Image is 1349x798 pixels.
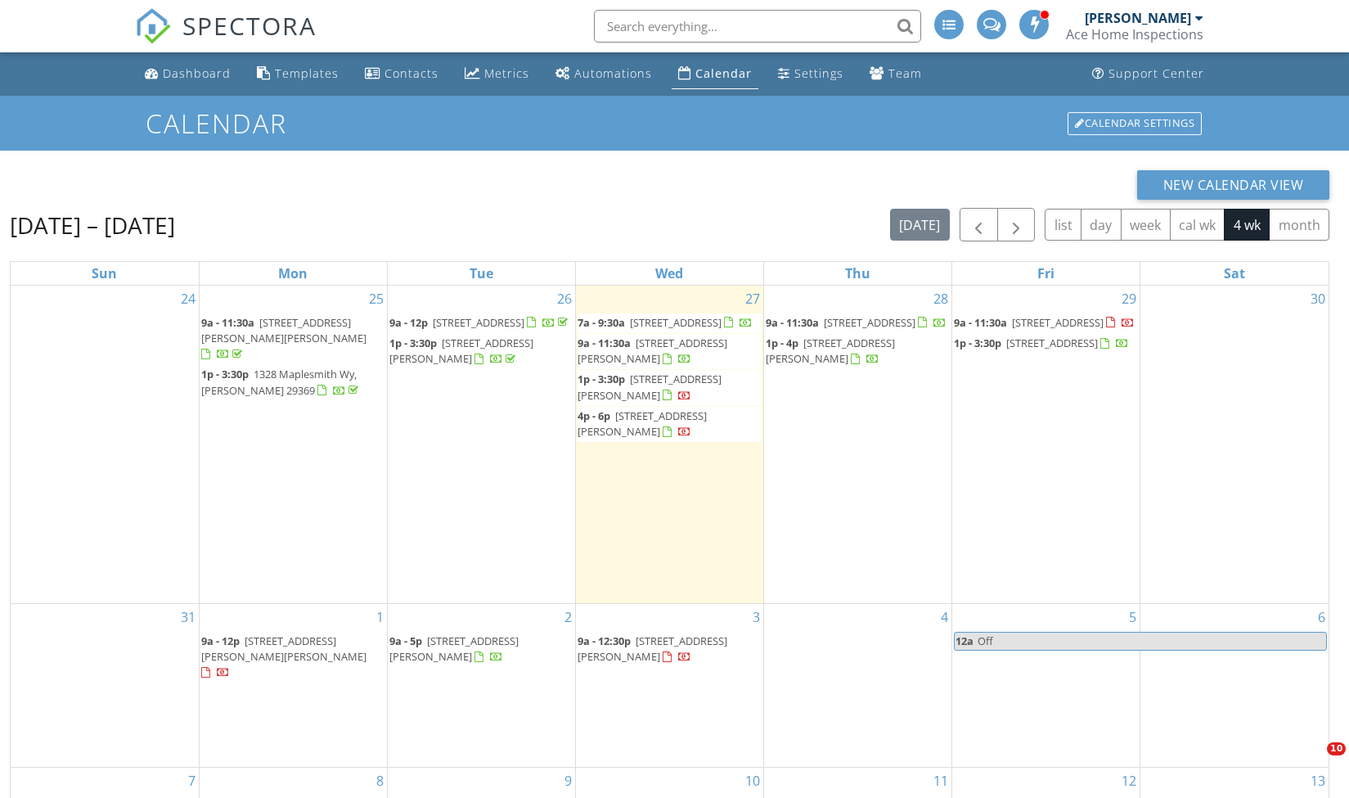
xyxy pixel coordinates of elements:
[952,604,1140,768] td: Go to September 5, 2025
[201,367,362,397] a: 1p - 3:30p 1328 Maplesmith Wy, [PERSON_NAME] 29369
[178,604,199,630] a: Go to August 31, 2025
[1140,286,1329,604] td: Go to August 30, 2025
[578,334,762,369] a: 9a - 11:30a [STREET_ADDRESS][PERSON_NAME]
[433,315,524,330] span: [STREET_ADDRESS]
[652,262,686,285] a: Wednesday
[1081,209,1122,241] button: day
[389,633,519,664] span: [STREET_ADDRESS][PERSON_NAME]
[185,768,199,794] a: Go to September 7, 2025
[389,336,533,366] a: 1p - 3:30p [STREET_ADDRESS][PERSON_NAME]
[88,262,120,285] a: Sunday
[389,632,573,667] a: 9a - 5p [STREET_ADDRESS][PERSON_NAME]
[1121,209,1171,241] button: week
[794,65,843,81] div: Settings
[201,633,240,648] span: 9a - 12p
[275,262,311,285] a: Monday
[630,315,722,330] span: [STREET_ADDRESS]
[574,65,652,81] div: Automations
[578,315,625,330] span: 7a - 9:30a
[1224,209,1270,241] button: 4 wk
[954,336,1129,350] a: 1p - 3:30p [STREET_ADDRESS]
[199,604,387,768] td: Go to September 1, 2025
[1118,286,1140,312] a: Go to August 29, 2025
[766,334,950,369] a: 1p - 4p [STREET_ADDRESS][PERSON_NAME]
[1012,315,1104,330] span: [STREET_ADDRESS]
[764,604,952,768] td: Go to September 4, 2025
[201,633,366,679] a: 9a - 12p [STREET_ADDRESS][PERSON_NAME][PERSON_NAME]
[575,286,763,604] td: Go to August 27, 2025
[250,59,345,89] a: Templates
[930,768,951,794] a: Go to September 11, 2025
[1045,209,1081,241] button: list
[997,208,1036,241] button: Next
[387,286,575,604] td: Go to August 26, 2025
[201,315,366,361] a: 9a - 11:30a [STREET_ADDRESS][PERSON_NAME][PERSON_NAME]
[578,633,631,648] span: 9a - 12:30p
[389,336,437,350] span: 1p - 3:30p
[1315,604,1329,630] a: Go to September 6, 2025
[749,604,763,630] a: Go to September 3, 2025
[766,315,947,330] a: 9a - 11:30a [STREET_ADDRESS]
[373,768,387,794] a: Go to September 8, 2025
[389,313,573,333] a: 9a - 12p [STREET_ADDRESS]
[135,8,171,44] img: The Best Home Inspection Software - Spectora
[1269,209,1329,241] button: month
[358,59,445,89] a: Contacts
[1086,59,1211,89] a: Support Center
[138,59,237,89] a: Dashboard
[389,334,573,369] a: 1p - 3:30p [STREET_ADDRESS][PERSON_NAME]
[1140,604,1329,768] td: Go to September 6, 2025
[1066,26,1203,43] div: Ace Home Inspections
[742,286,763,312] a: Go to August 27, 2025
[578,408,707,439] span: [STREET_ADDRESS][PERSON_NAME]
[135,22,317,56] a: SPECTORA
[389,336,533,366] span: [STREET_ADDRESS][PERSON_NAME]
[1137,170,1330,200] button: New Calendar View
[578,632,762,667] a: 9a - 12:30p [STREET_ADDRESS][PERSON_NAME]
[578,407,762,442] a: 4p - 6p [STREET_ADDRESS][PERSON_NAME]
[890,209,950,241] button: [DATE]
[954,315,1135,330] a: 9a - 11:30a [STREET_ADDRESS]
[824,315,915,330] span: [STREET_ADDRESS]
[199,286,387,604] td: Go to August 25, 2025
[201,367,249,381] span: 1p - 3:30p
[766,336,895,366] span: [STREET_ADDRESS][PERSON_NAME]
[578,633,727,664] span: [STREET_ADDRESS][PERSON_NAME]
[1006,336,1098,350] span: [STREET_ADDRESS]
[888,65,922,81] div: Team
[575,604,763,768] td: Go to September 3, 2025
[578,370,762,405] a: 1p - 3:30p [STREET_ADDRESS][PERSON_NAME]
[954,336,1001,350] span: 1p - 3:30p
[1085,10,1191,26] div: [PERSON_NAME]
[201,365,385,400] a: 1p - 3:30p 1328 Maplesmith Wy, [PERSON_NAME] 29369
[578,336,631,350] span: 9a - 11:30a
[366,286,387,312] a: Go to August 25, 2025
[549,59,659,89] a: Automations (Advanced)
[201,632,385,683] a: 9a - 12p [STREET_ADDRESS][PERSON_NAME][PERSON_NAME]
[146,109,1204,138] h1: Calendar
[561,768,575,794] a: Go to September 9, 2025
[578,336,727,366] a: 9a - 11:30a [STREET_ADDRESS][PERSON_NAME]
[766,313,950,333] a: 9a - 11:30a [STREET_ADDRESS]
[389,315,428,330] span: 9a - 12p
[466,262,497,285] a: Tuesday
[771,59,850,89] a: Settings
[578,313,762,333] a: 7a - 9:30a [STREET_ADDRESS]
[389,633,519,664] a: 9a - 5p [STREET_ADDRESS][PERSON_NAME]
[952,286,1140,604] td: Go to August 29, 2025
[842,262,874,285] a: Thursday
[11,604,199,768] td: Go to August 31, 2025
[954,315,1007,330] span: 9a - 11:30a
[764,286,952,604] td: Go to August 28, 2025
[578,372,722,402] a: 1p - 3:30p [STREET_ADDRESS][PERSON_NAME]
[275,65,339,81] div: Templates
[766,336,798,350] span: 1p - 4p
[1221,262,1248,285] a: Saturday
[201,367,357,397] span: 1328 Maplesmith Wy, [PERSON_NAME] 29369
[578,372,625,386] span: 1p - 3:30p
[1126,604,1140,630] a: Go to September 5, 2025
[201,313,385,365] a: 9a - 11:30a [STREET_ADDRESS][PERSON_NAME][PERSON_NAME]
[178,286,199,312] a: Go to August 24, 2025
[1293,742,1333,782] iframe: Intercom live chat
[1118,768,1140,794] a: Go to September 12, 2025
